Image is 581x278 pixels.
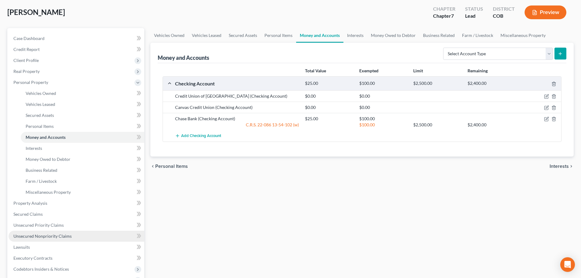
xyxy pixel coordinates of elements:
div: Chase Bank (Checking Account) [172,116,302,122]
span: Personal Property [13,80,48,85]
div: Checking Account [172,80,302,87]
span: Unsecured Priority Claims [13,222,64,228]
span: Unsecured Nonpriority Claims [13,233,72,239]
strong: Exempted [359,68,378,73]
span: Executory Contracts [13,255,52,261]
div: $0.00 [356,93,410,99]
span: Vehicles Owned [26,91,56,96]
span: Secured Assets [26,113,54,118]
a: Business Related [419,28,458,43]
i: chevron_right [569,164,574,169]
div: $2,400.00 [464,81,518,86]
div: $25.00 [302,81,356,86]
a: Secured Assets [225,28,261,43]
a: Money Owed to Debtor [367,28,419,43]
a: Miscellaneous Property [497,28,549,43]
span: Personal Items [155,164,188,169]
span: Codebtors Insiders & Notices [13,266,69,272]
a: Miscellaneous Property [21,187,144,198]
a: Unsecured Priority Claims [9,220,144,231]
div: Canvas Credit Union (Checking Account) [172,104,302,110]
span: Personal Items [26,124,54,129]
div: $0.00 [302,104,356,110]
a: Unsecured Nonpriority Claims [9,231,144,242]
a: Personal Items [261,28,296,43]
div: $100.00 [356,116,410,122]
span: Interests [26,146,42,151]
div: $100.00 [356,81,410,86]
span: [PERSON_NAME] [7,8,65,16]
a: Personal Items [21,121,144,132]
div: C.R.S. 22-086 13-54-102 (w) [172,122,302,128]
div: Status [465,5,483,13]
span: Secured Claims [13,211,43,217]
span: Client Profile [13,58,39,63]
a: Credit Report [9,44,144,55]
div: Money and Accounts [158,54,209,61]
a: Interests [21,143,144,154]
a: Case Dashboard [9,33,144,44]
span: Money and Accounts [26,135,66,140]
a: Interests [343,28,367,43]
a: Money and Accounts [21,132,144,143]
a: Vehicles Owned [150,28,188,43]
div: $2,400.00 [464,122,518,128]
span: Interests [550,164,569,169]
div: $0.00 [302,93,356,99]
span: Case Dashboard [13,36,45,41]
span: Money Owed to Debtor [26,157,70,162]
i: chevron_left [150,164,155,169]
span: Real Property [13,69,40,74]
a: Farm / Livestock [21,176,144,187]
strong: Total Value [305,68,326,73]
div: $25.00 [302,116,356,122]
button: Preview [525,5,566,19]
a: Property Analysis [9,198,144,209]
button: Interests chevron_right [550,164,574,169]
div: Chapter [433,5,455,13]
div: District [493,5,515,13]
a: Business Related [21,165,144,176]
span: Vehicles Leased [26,102,55,107]
a: Farm / Livestock [458,28,497,43]
a: Secured Assets [21,110,144,121]
a: Lawsuits [9,242,144,253]
a: Money Owed to Debtor [21,154,144,165]
strong: Limit [413,68,423,73]
span: Farm / Livestock [26,179,57,184]
div: $2,500.00 [410,122,464,128]
span: Add Checking Account [181,134,221,139]
span: Property Analysis [13,200,47,206]
div: Credit Union of [GEOGRAPHIC_DATA] (Checking Account) [172,93,302,99]
span: Credit Report [13,47,40,52]
div: $0.00 [356,104,410,110]
span: Miscellaneous Property [26,190,71,195]
span: 7 [451,13,454,19]
a: Vehicles Owned [21,88,144,99]
button: Add Checking Account [175,130,221,142]
div: Lead [465,13,483,20]
div: Open Intercom Messenger [560,257,575,272]
button: chevron_left Personal Items [150,164,188,169]
a: Secured Claims [9,209,144,220]
div: $100.00 [356,122,410,128]
div: COB [493,13,515,20]
a: Vehicles Leased [21,99,144,110]
a: Money and Accounts [296,28,343,43]
span: Lawsuits [13,244,30,250]
div: Chapter [433,13,455,20]
span: Business Related [26,168,57,173]
strong: Remaining [468,68,488,73]
div: $2,500.00 [410,81,464,86]
a: Executory Contracts [9,253,144,264]
a: Vehicles Leased [188,28,225,43]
